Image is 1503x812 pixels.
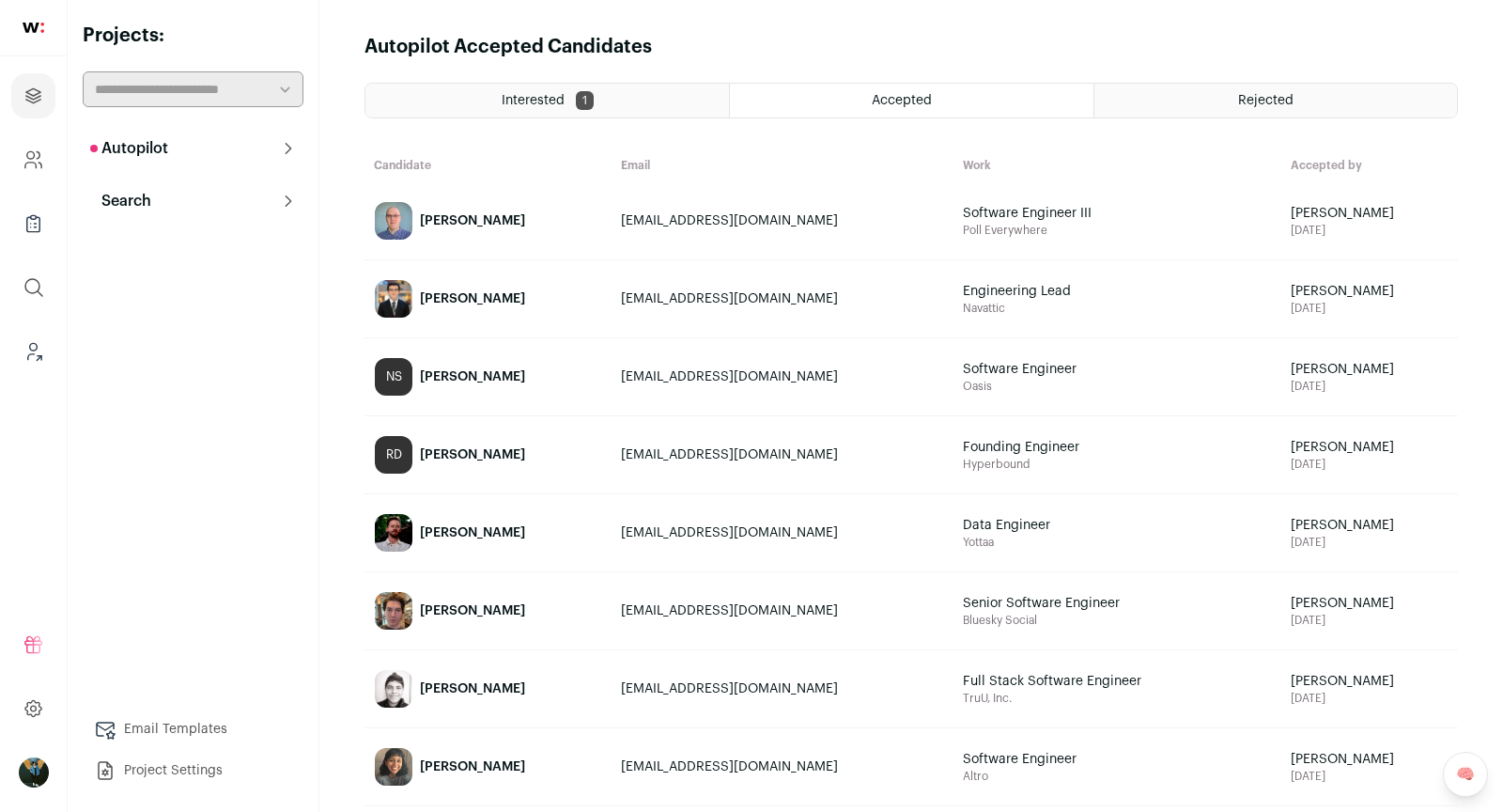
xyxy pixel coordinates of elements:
div: [EMAIL_ADDRESS][DOMAIN_NAME] [621,211,943,230]
span: [PERSON_NAME] [1291,204,1449,223]
span: [DATE] [1291,223,1449,238]
h2: Projects: [83,23,303,49]
a: [PERSON_NAME] [365,651,611,726]
span: [DATE] [1291,613,1449,628]
a: Projects [11,73,55,118]
th: Candidate [364,148,612,182]
div: [PERSON_NAME] [420,445,525,464]
img: 95d6ddae393b263cbb727be935ae246cbb524aa707bf6d41d38247322f705b3b [375,670,412,708]
span: [PERSON_NAME] [1291,516,1449,535]
span: Data Engineer [963,516,1188,535]
span: Hyperbound [963,457,1272,472]
div: NS [375,358,412,396]
div: [PERSON_NAME] [420,289,525,308]
a: Project Settings [83,752,303,789]
img: b8d602ccfbe2dc2634a3a305faa5fd988ce53fe92a227782e357e5a973582b7d.jpg [375,514,412,552]
a: RD [PERSON_NAME] [365,417,611,492]
span: [DATE] [1291,769,1449,784]
p: Search [90,190,151,212]
img: a4a8575714d47f6b42ff3dc9bb5c8c7773ca7938015905c271a2adadbad2ffa0.jpg [375,202,412,240]
a: 🧠 [1443,752,1488,797]
p: Autopilot [90,137,168,160]
a: Rejected [1094,84,1457,117]
span: Yottaa [963,535,1272,550]
span: Senior Software Engineer [963,594,1188,613]
div: [EMAIL_ADDRESS][DOMAIN_NAME] [621,601,943,620]
span: [DATE] [1291,379,1449,394]
a: Leads (Backoffice) [11,329,55,374]
a: [PERSON_NAME] [365,573,611,648]
a: Email Templates [83,710,303,748]
button: Open dropdown [19,757,49,788]
span: [PERSON_NAME] [1291,438,1449,457]
span: Software Engineer [963,360,1188,379]
div: [PERSON_NAME] [420,367,525,386]
div: [EMAIL_ADDRESS][DOMAIN_NAME] [621,289,943,308]
div: [PERSON_NAME] [420,601,525,620]
div: [PERSON_NAME] [420,211,525,230]
a: [PERSON_NAME] [365,495,611,570]
span: [DATE] [1291,691,1449,706]
img: wellfound-shorthand-0d5821cbd27db2630d0214b213865d53afaa358527fdda9d0ea32b1df1b89c2c.svg [23,23,44,33]
th: Email [612,148,953,182]
h1: Autopilot Accepted Candidates [364,34,652,60]
span: Bluesky Social [963,613,1272,628]
div: [EMAIL_ADDRESS][DOMAIN_NAME] [621,445,943,464]
div: [EMAIL_ADDRESS][DOMAIN_NAME] [621,523,943,542]
div: RD [375,436,412,474]
a: [PERSON_NAME] [365,729,611,804]
div: [PERSON_NAME] [420,523,525,542]
img: f751a64c60c51a958c0c1212c8911d92f8b5b21c1da794648c91556c3e71836e.jpg [375,280,412,318]
span: Altro [963,769,1272,784]
span: [PERSON_NAME] [1291,594,1449,613]
span: Oasis [963,379,1272,394]
span: Engineering Lead [963,282,1188,301]
span: [PERSON_NAME] [1291,360,1449,379]
span: Software Engineer [963,750,1188,769]
span: Founding Engineer [963,438,1188,457]
a: [PERSON_NAME] [365,261,611,336]
span: Navattic [963,301,1272,316]
span: Poll Everywhere [963,223,1272,238]
div: [EMAIL_ADDRESS][DOMAIN_NAME] [621,757,943,776]
button: Search [83,182,303,220]
span: [DATE] [1291,301,1449,316]
span: [PERSON_NAME] [1291,672,1449,691]
span: 1 [576,91,594,110]
img: 12031951-medium_jpg [19,757,49,788]
span: Software Engineer III [963,204,1188,223]
a: Interested 1 [365,84,729,117]
span: [PERSON_NAME] [1291,750,1449,769]
th: Accepted by [1281,148,1458,182]
a: Company and ATS Settings [11,137,55,182]
a: Company Lists [11,201,55,246]
span: [DATE] [1291,457,1449,472]
span: [DATE] [1291,535,1449,550]
span: TruU, Inc. [963,691,1272,706]
img: 4682f7f10d9ab020e79c53ecb90d9d671c77ba92fc0e5dfa17e5059646c46dd8.jpg [375,748,412,786]
div: [EMAIL_ADDRESS][DOMAIN_NAME] [621,679,943,698]
div: [EMAIL_ADDRESS][DOMAIN_NAME] [621,367,943,386]
span: [PERSON_NAME] [1291,282,1449,301]
span: Rejected [1238,94,1294,107]
div: [PERSON_NAME] [420,757,525,776]
div: [PERSON_NAME] [420,679,525,698]
span: Interested [502,94,565,107]
img: c758bc6b1e5718888100fd49217f69738487cfa9d1373462d1e185c6b0fddbc5.jpg [375,592,412,630]
a: [PERSON_NAME] [365,183,611,258]
a: NS [PERSON_NAME] [365,339,611,414]
span: Accepted [872,94,932,107]
button: Autopilot [83,130,303,167]
th: Work [953,148,1281,182]
span: Full Stack Software Engineer [963,672,1188,691]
